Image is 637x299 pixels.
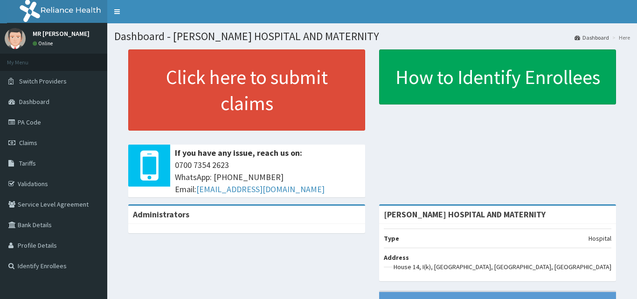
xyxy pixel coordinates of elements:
a: How to Identify Enrollees [379,49,616,104]
a: Click here to submit claims [128,49,365,131]
span: Tariffs [19,159,36,167]
b: Address [384,253,409,262]
b: Type [384,234,399,243]
a: Dashboard [575,34,609,42]
span: Claims [19,139,37,147]
p: Hospital [589,234,611,243]
b: Administrators [133,209,189,220]
a: [EMAIL_ADDRESS][DOMAIN_NAME] [196,184,325,195]
p: House 14, I(k), [GEOGRAPHIC_DATA], [GEOGRAPHIC_DATA], [GEOGRAPHIC_DATA] [394,262,611,271]
p: MR [PERSON_NAME] [33,30,90,37]
h1: Dashboard - [PERSON_NAME] HOSPITAL AND MATERNITY [114,30,630,42]
span: Dashboard [19,97,49,106]
a: Online [33,40,55,47]
img: User Image [5,28,26,49]
li: Here [610,34,630,42]
strong: [PERSON_NAME] HOSPITAL AND MATERNITY [384,209,546,220]
b: If you have any issue, reach us on: [175,147,302,158]
span: Switch Providers [19,77,67,85]
span: 0700 7354 2623 WhatsApp: [PHONE_NUMBER] Email: [175,159,360,195]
